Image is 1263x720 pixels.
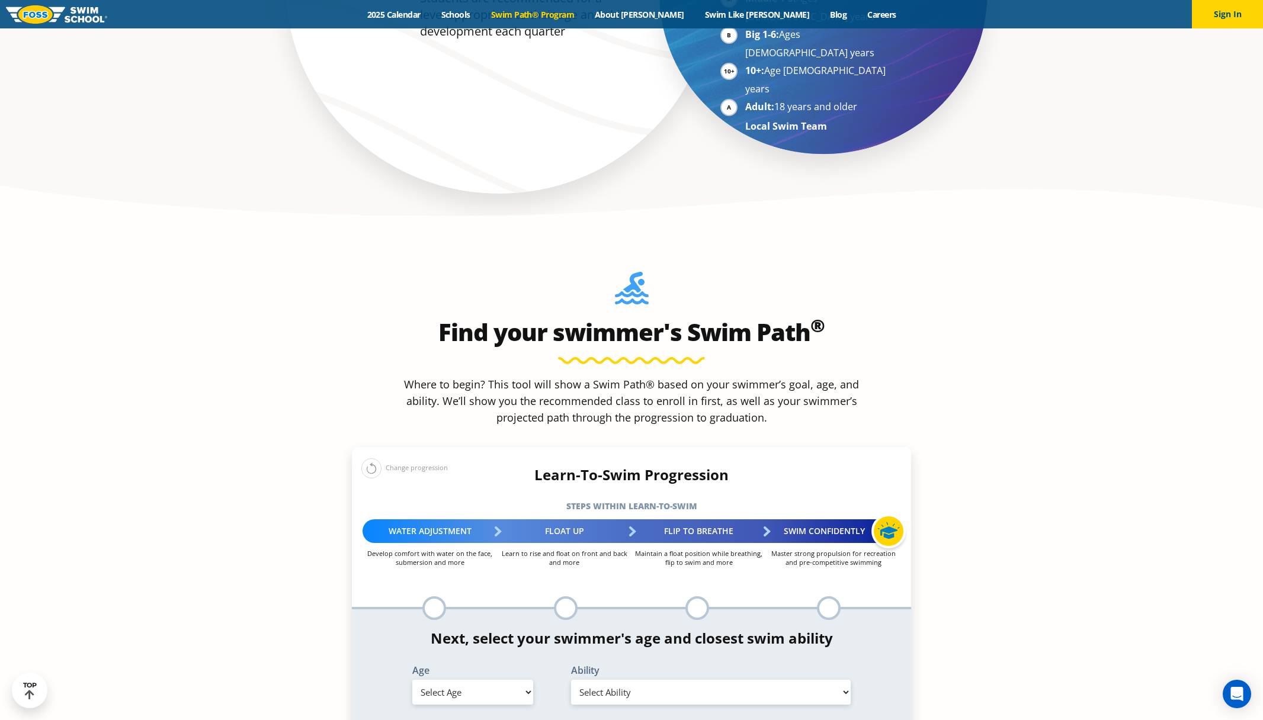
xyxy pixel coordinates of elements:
h4: Learn-To-Swim Progression [352,467,911,483]
a: Swim Path® Program [480,9,584,20]
label: Ability [571,666,851,675]
strong: Adult: [745,100,774,113]
a: 2025 Calendar [357,9,431,20]
div: Open Intercom Messenger [1223,680,1251,708]
li: Age [DEMOGRAPHIC_DATA] years [745,62,890,97]
img: Foss-Location-Swimming-Pool-Person.svg [615,272,649,312]
h5: Steps within Learn-to-Swim [352,498,911,515]
a: Blog [820,9,857,20]
a: Careers [857,9,906,20]
a: Swim Like [PERSON_NAME] [694,9,820,20]
div: Change progression [361,458,448,478]
strong: 10+: [745,64,764,77]
p: Learn to rise and float on front and back and more [497,549,631,567]
strong: Local Swim Team [745,120,827,133]
a: About [PERSON_NAME] [585,9,695,20]
p: Maintain a float position while breathing, flip to swim and more [631,549,766,567]
strong: Big 1-6: [745,28,779,41]
div: Flip to Breathe [631,519,766,543]
p: Master strong propulsion for recreation and pre-competitive swimming [766,549,900,567]
li: Ages [DEMOGRAPHIC_DATA] years [745,26,890,61]
div: Water Adjustment [363,519,497,543]
img: FOSS Swim School Logo [6,5,107,24]
h2: Find your swimmer's Swim Path [352,318,911,346]
div: Swim Confidently [766,519,900,543]
a: Schools [431,9,480,20]
sup: ® [810,313,825,337]
label: Age [412,666,533,675]
div: TOP [23,682,37,700]
p: Develop comfort with water on the face, submersion and more [363,549,497,567]
h4: Next, select your swimmer's age and closest swim ability [352,630,911,647]
li: 18 years and older [745,98,890,117]
p: Where to begin? This tool will show a Swim Path® based on your swimmer’s goal, age, and ability. ... [399,376,864,426]
div: Float Up [497,519,631,543]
